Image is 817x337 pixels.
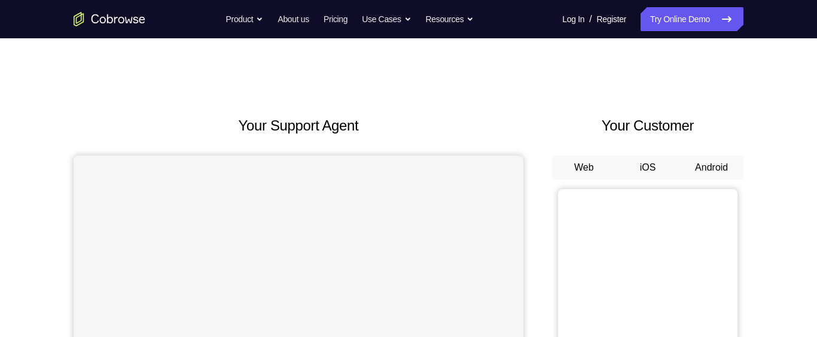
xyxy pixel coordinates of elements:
button: Android [679,156,743,180]
button: Use Cases [362,7,411,31]
button: iOS [616,156,680,180]
button: Web [552,156,616,180]
a: Try Online Demo [641,7,743,31]
h2: Your Support Agent [74,115,523,136]
a: Register [597,7,626,31]
a: Pricing [324,7,347,31]
a: About us [278,7,309,31]
button: Product [226,7,264,31]
h2: Your Customer [552,115,743,136]
a: Go to the home page [74,12,145,26]
button: Resources [426,7,474,31]
a: Log In [562,7,584,31]
span: / [589,12,592,26]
